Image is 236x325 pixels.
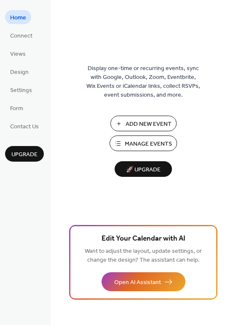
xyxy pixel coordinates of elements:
[10,104,23,113] span: Form
[5,119,44,133] a: Contact Us
[10,122,39,131] span: Contact Us
[126,120,172,129] span: Add New Event
[102,272,185,291] button: Open AI Assistant
[115,161,172,177] button: 🚀 Upgrade
[10,68,29,77] span: Design
[85,246,202,266] span: Want to adjust the layout, update settings, or change the design? The assistant can help.
[114,278,161,287] span: Open AI Assistant
[10,14,26,22] span: Home
[10,50,26,59] span: Views
[5,65,34,79] a: Design
[110,135,177,151] button: Manage Events
[102,233,185,245] span: Edit Your Calendar with AI
[86,64,200,100] span: Display one-time or recurring events, sync with Google, Outlook, Zoom, Eventbrite, Wix Events or ...
[5,146,44,162] button: Upgrade
[5,83,37,97] a: Settings
[125,140,172,149] span: Manage Events
[10,86,32,95] span: Settings
[5,28,38,42] a: Connect
[5,101,28,115] a: Form
[11,150,38,159] span: Upgrade
[120,164,167,176] span: 🚀 Upgrade
[110,116,177,131] button: Add New Event
[10,32,32,41] span: Connect
[5,46,31,60] a: Views
[5,10,31,24] a: Home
